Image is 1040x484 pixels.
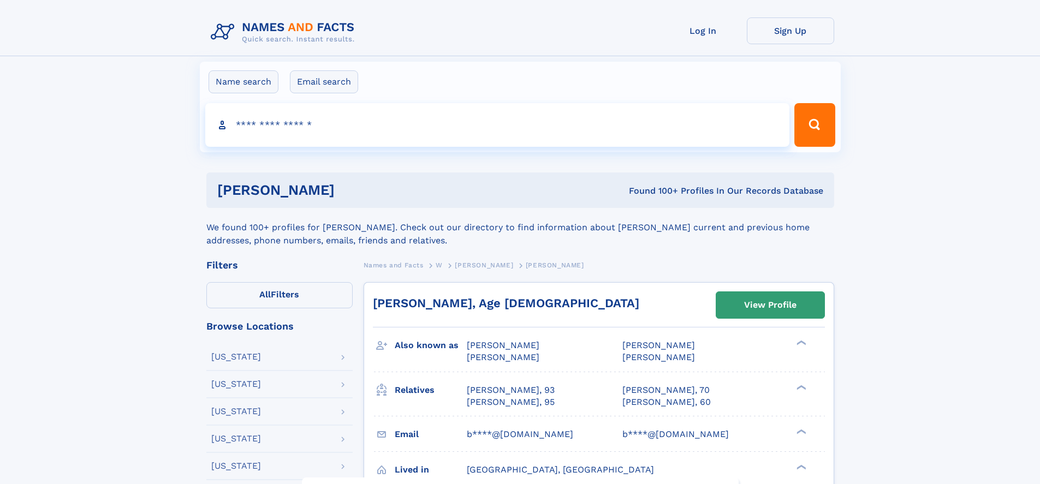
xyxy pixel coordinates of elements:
[455,258,513,272] a: [PERSON_NAME]
[744,292,797,318] div: View Profile
[209,70,278,93] label: Name search
[482,185,823,197] div: Found 100+ Profiles In Our Records Database
[364,258,424,272] a: Names and Facts
[794,384,807,391] div: ❯
[747,17,834,44] a: Sign Up
[211,380,261,389] div: [US_STATE]
[467,384,555,396] a: [PERSON_NAME], 93
[211,407,261,416] div: [US_STATE]
[395,461,467,479] h3: Lived in
[794,103,835,147] button: Search Button
[794,339,807,346] div: ❯
[211,462,261,470] div: [US_STATE]
[467,464,654,475] span: [GEOGRAPHIC_DATA], [GEOGRAPHIC_DATA]
[395,381,467,399] h3: Relatives
[259,289,271,300] span: All
[211,434,261,443] div: [US_STATE]
[205,103,790,147] input: search input
[622,396,711,408] a: [PERSON_NAME], 60
[794,463,807,470] div: ❯
[436,261,443,269] span: W
[622,352,695,362] span: [PERSON_NAME]
[467,352,539,362] span: [PERSON_NAME]
[716,292,824,318] a: View Profile
[211,352,261,361] div: [US_STATE]
[206,282,353,308] label: Filters
[659,17,747,44] a: Log In
[467,340,539,350] span: [PERSON_NAME]
[206,260,353,270] div: Filters
[622,340,695,350] span: [PERSON_NAME]
[455,261,513,269] span: [PERSON_NAME]
[622,384,710,396] a: [PERSON_NAME], 70
[206,208,834,247] div: We found 100+ profiles for [PERSON_NAME]. Check out our directory to find information about [PERS...
[395,425,467,444] h3: Email
[794,428,807,435] div: ❯
[206,321,353,331] div: Browse Locations
[217,183,482,197] h1: [PERSON_NAME]
[206,17,364,47] img: Logo Names and Facts
[436,258,443,272] a: W
[290,70,358,93] label: Email search
[526,261,584,269] span: [PERSON_NAME]
[373,296,639,310] a: [PERSON_NAME], Age [DEMOGRAPHIC_DATA]
[467,396,555,408] a: [PERSON_NAME], 95
[395,336,467,355] h3: Also known as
